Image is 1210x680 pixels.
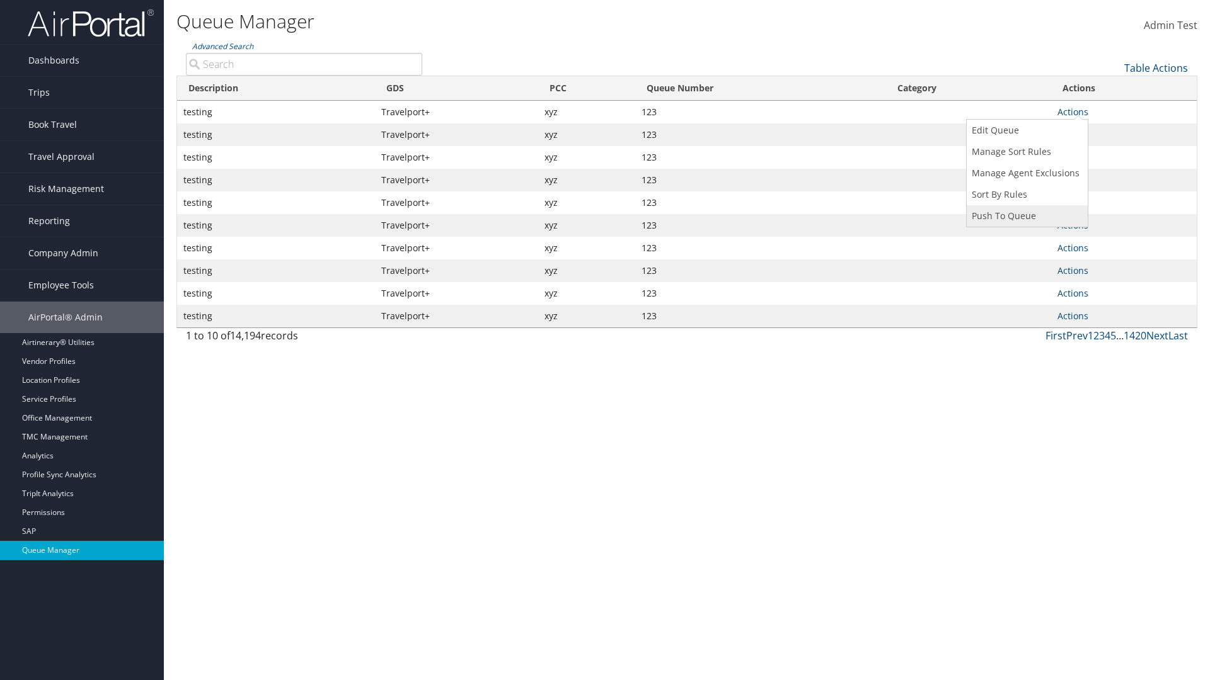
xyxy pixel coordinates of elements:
[538,123,635,146] td: xyz
[1146,329,1168,343] a: Next
[186,53,422,76] input: Advanced Search
[1057,242,1088,254] a: Actions
[375,169,538,191] td: Travelport+
[375,259,538,282] td: Travelport+
[1168,329,1188,343] a: Last
[538,214,635,237] td: xyz
[635,76,886,101] th: Queue Number: activate to sort column ascending
[1057,287,1088,299] a: Actions
[186,328,422,349] div: 1 to 10 of records
[375,237,538,259] td: Travelport+
[538,191,635,214] td: xyz
[177,76,375,101] th: Description: activate to sort column ascending
[886,76,1051,101] th: Category: activate to sort column ascending
[1057,310,1088,322] a: Actions
[177,146,375,169] td: testing
[1057,106,1088,118] a: Actions
[538,146,635,169] td: xyz
[28,173,104,205] span: Risk Management
[1110,329,1116,343] a: 5
[28,302,103,333] span: AirPortal® Admin
[28,45,79,76] span: Dashboards
[177,214,375,237] td: testing
[635,191,886,214] td: 123
[1046,329,1066,343] a: First
[967,184,1085,205] a: Sort Using Queue's Rules
[538,282,635,305] td: xyz
[177,305,375,327] td: testing
[1099,329,1105,343] a: 3
[635,305,886,327] td: 123
[538,237,635,259] td: xyz
[538,169,635,191] td: xyz
[28,205,70,237] span: Reporting
[230,329,261,343] span: 14,194
[635,169,886,191] td: 123
[1093,329,1099,343] a: 2
[1088,329,1093,343] a: 1
[28,8,154,38] img: airportal-logo.png
[28,237,98,269] span: Company Admin
[28,141,95,173] span: Travel Approval
[967,162,1085,184] a: Manage Agent Exclusions
[375,214,538,237] td: Travelport+
[635,123,886,146] td: 123
[177,237,375,259] td: testing
[538,76,635,101] th: PCC: activate to sort column ascending
[177,101,375,123] td: testing
[635,259,886,282] td: 123
[176,8,857,35] h1: Queue Manager
[538,101,635,123] td: xyz
[375,146,538,169] td: Travelport+
[375,123,538,146] td: Travelport+
[28,77,50,108] span: Trips
[635,101,886,123] td: 123
[375,76,538,101] th: GDS: activate to sort column ascending
[967,205,1085,227] a: Push To Queue
[538,259,635,282] td: xyz
[177,169,375,191] td: testing
[967,120,1085,141] a: Edit Queue
[375,191,538,214] td: Travelport+
[375,305,538,327] td: Travelport+
[635,214,886,237] td: 123
[635,146,886,169] td: 123
[28,269,94,301] span: Employee Tools
[1051,76,1197,101] th: Actions
[1057,264,1088,276] a: Actions
[967,141,1085,162] a: Manage Sort Rules
[375,282,538,305] td: Travelport+
[192,41,253,52] a: Advanced Search
[1105,329,1110,343] a: 4
[1144,18,1197,32] span: Admin Test
[177,191,375,214] td: testing
[177,282,375,305] td: testing
[1116,329,1124,343] span: …
[28,109,77,140] span: Book Travel
[1144,6,1197,45] a: Admin Test
[177,259,375,282] td: testing
[375,101,538,123] td: Travelport+
[538,305,635,327] td: xyz
[1124,61,1188,75] a: Table Actions
[635,282,886,305] td: 123
[1066,329,1088,343] a: Prev
[635,237,886,259] td: 123
[177,123,375,146] td: testing
[1124,329,1146,343] a: 1420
